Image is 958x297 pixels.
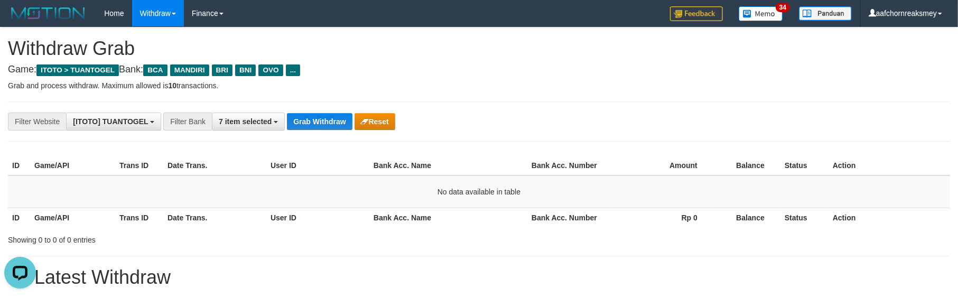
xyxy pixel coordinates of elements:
th: Rp 0 [612,208,713,227]
th: Status [780,156,829,175]
div: Showing 0 to 0 of 0 entries [8,230,391,245]
img: Button%20Memo.svg [739,6,783,21]
span: OVO [258,64,283,76]
h1: Withdraw Grab [8,38,950,59]
th: Date Trans. [163,208,266,227]
h4: Game: Bank: [8,64,950,75]
span: BNI [235,64,256,76]
div: Filter Website [8,113,66,131]
span: 7 item selected [219,117,272,126]
th: Trans ID [115,208,163,227]
button: [ITOTO] TUANTOGEL [66,113,161,131]
th: Action [829,208,950,227]
img: MOTION_logo.png [8,5,88,21]
th: Date Trans. [163,156,266,175]
th: ID [8,156,30,175]
strong: 10 [168,81,176,90]
span: MANDIRI [170,64,209,76]
span: ... [286,64,300,76]
th: Bank Acc. Name [369,156,527,175]
button: Open LiveChat chat widget [4,4,36,36]
button: Grab Withdraw [287,113,352,130]
th: Action [829,156,950,175]
img: panduan.png [799,6,852,21]
th: ID [8,208,30,227]
div: Filter Bank [163,113,212,131]
span: BCA [143,64,167,76]
span: 34 [776,3,790,12]
th: Amount [612,156,713,175]
th: User ID [266,208,369,227]
p: Grab and process withdraw. Maximum allowed is transactions. [8,80,950,91]
th: Bank Acc. Name [369,208,527,227]
span: BRI [212,64,232,76]
th: Trans ID [115,156,163,175]
th: Bank Acc. Number [527,156,612,175]
th: Balance [713,208,780,227]
button: 7 item selected [212,113,285,131]
th: Game/API [30,156,115,175]
th: Balance [713,156,780,175]
button: Reset [355,113,395,130]
span: [ITOTO] TUANTOGEL [73,117,148,126]
th: Game/API [30,208,115,227]
img: Feedback.jpg [670,6,723,21]
td: No data available in table [8,175,950,208]
th: User ID [266,156,369,175]
th: Status [780,208,829,227]
span: ITOTO > TUANTOGEL [36,64,119,76]
th: Bank Acc. Number [527,208,612,227]
h1: 15 Latest Withdraw [8,267,950,288]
